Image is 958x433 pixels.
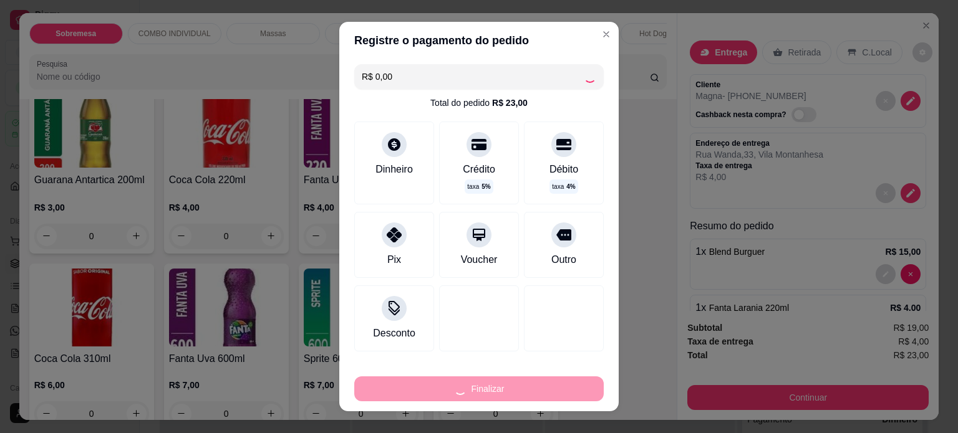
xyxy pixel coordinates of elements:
input: Ex.: hambúrguer de cordeiro [362,64,584,89]
p: taxa [552,182,575,191]
span: 5 % [481,182,490,191]
div: Desconto [373,326,415,341]
div: Outro [551,252,576,267]
div: Dinheiro [375,162,413,177]
p: Pagamento registrados [354,359,604,374]
div: Voucher [461,252,498,267]
p: taxa [467,182,490,191]
div: R$ 23,00 [492,97,528,109]
div: Débito [549,162,578,177]
div: Total do pedido [430,97,528,109]
header: Registre o pagamento do pedido [339,22,619,59]
div: Pix [387,252,401,267]
div: Loading [584,70,596,83]
div: Crédito [463,162,495,177]
span: 4 % [566,182,575,191]
button: Close [596,24,616,44]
